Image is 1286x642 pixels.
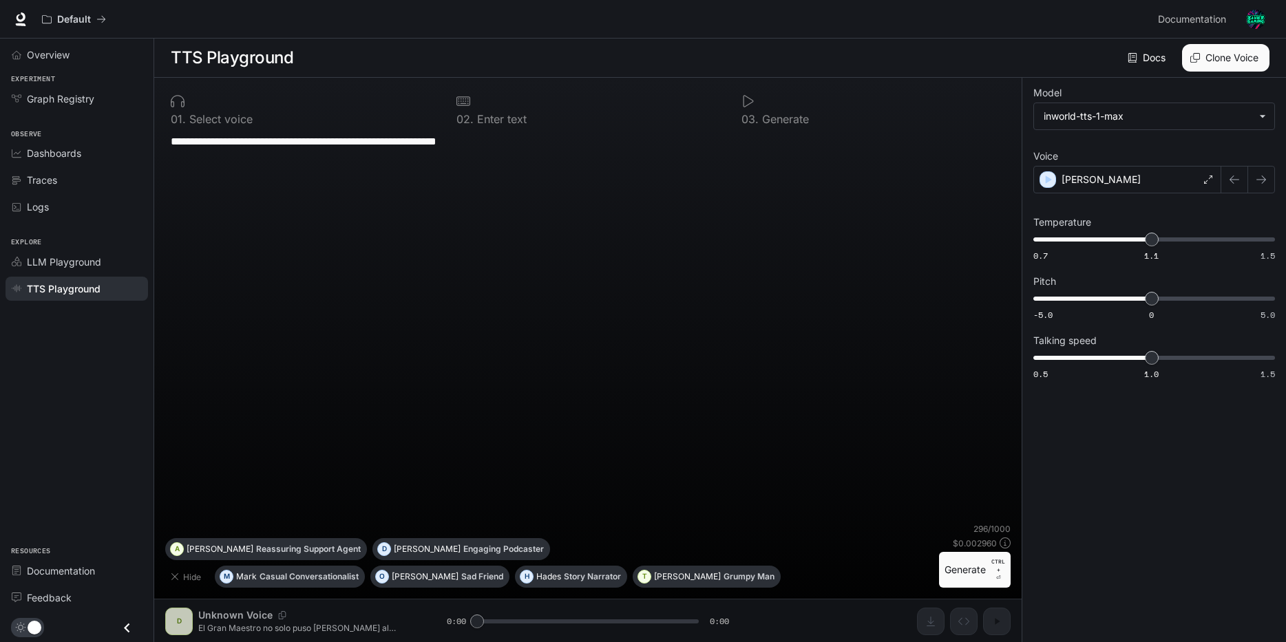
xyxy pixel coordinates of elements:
[28,619,41,634] span: Dark mode toggle
[27,146,81,160] span: Dashboards
[1149,309,1154,321] span: 0
[372,538,550,560] button: D[PERSON_NAME]Engaging Podcaster
[165,566,209,588] button: Hide
[256,545,361,553] p: Reassuring Support Agent
[463,545,544,553] p: Engaging Podcaster
[27,564,95,578] span: Documentation
[27,200,49,214] span: Logs
[1033,336,1097,345] p: Talking speed
[1044,109,1252,123] div: inworld-tts-1-max
[392,573,458,581] p: [PERSON_NAME]
[633,566,781,588] button: T[PERSON_NAME]Grumpy Man
[1261,309,1275,321] span: 5.0
[1033,309,1053,321] span: -5.0
[456,114,474,125] p: 0 2 .
[260,573,359,581] p: Casual Conversationalist
[759,114,809,125] p: Generate
[654,573,721,581] p: [PERSON_NAME]
[474,114,527,125] p: Enter text
[1144,250,1159,261] span: 1.1
[165,538,367,560] button: A[PERSON_NAME]Reassuring Support Agent
[953,537,997,549] p: $ 0.002960
[1033,277,1056,286] p: Pitch
[973,523,1011,535] p: 296 / 1000
[27,47,70,62] span: Overview
[6,141,148,165] a: Dashboards
[27,255,101,269] span: LLM Playground
[1033,217,1091,227] p: Temperature
[6,250,148,274] a: LLM Playground
[57,14,91,25] p: Default
[27,92,94,106] span: Graph Registry
[724,573,774,581] p: Grumpy Man
[27,590,72,605] span: Feedback
[1152,6,1236,33] a: Documentation
[6,43,148,67] a: Overview
[220,566,233,588] div: M
[991,557,1005,582] p: ⏎
[6,195,148,219] a: Logs
[1144,368,1159,380] span: 1.0
[378,538,390,560] div: D
[27,173,57,187] span: Traces
[1242,6,1269,33] button: User avatar
[36,6,112,33] button: All workspaces
[6,168,148,192] a: Traces
[27,281,101,296] span: TTS Playground
[461,573,503,581] p: Sad Friend
[1033,368,1048,380] span: 0.5
[171,114,186,125] p: 0 1 .
[536,573,561,581] p: Hades
[171,538,183,560] div: A
[1182,44,1269,72] button: Clone Voice
[376,566,388,588] div: O
[236,573,257,581] p: Mark
[1062,173,1141,186] p: [PERSON_NAME]
[370,566,509,588] button: O[PERSON_NAME]Sad Friend
[638,566,651,588] div: T
[6,559,148,583] a: Documentation
[1125,44,1171,72] a: Docs
[991,557,1005,574] p: CTRL +
[171,44,293,72] h1: TTS Playground
[394,545,461,553] p: [PERSON_NAME]
[1246,10,1265,29] img: User avatar
[741,114,759,125] p: 0 3 .
[187,545,253,553] p: [PERSON_NAME]
[215,566,365,588] button: MMarkCasual Conversationalist
[1033,250,1048,261] span: 0.7
[1033,151,1058,161] p: Voice
[564,573,621,581] p: Story Narrator
[515,566,627,588] button: HHadesStory Narrator
[1033,88,1062,98] p: Model
[1261,368,1275,380] span: 1.5
[6,586,148,610] a: Feedback
[520,566,533,588] div: H
[6,277,148,301] a: TTS Playground
[186,114,253,125] p: Select voice
[1034,103,1274,129] div: inworld-tts-1-max
[6,87,148,111] a: Graph Registry
[112,614,143,642] button: Close drawer
[939,552,1011,588] button: GenerateCTRL +⏎
[1261,250,1275,261] span: 1.5
[1158,11,1226,28] span: Documentation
